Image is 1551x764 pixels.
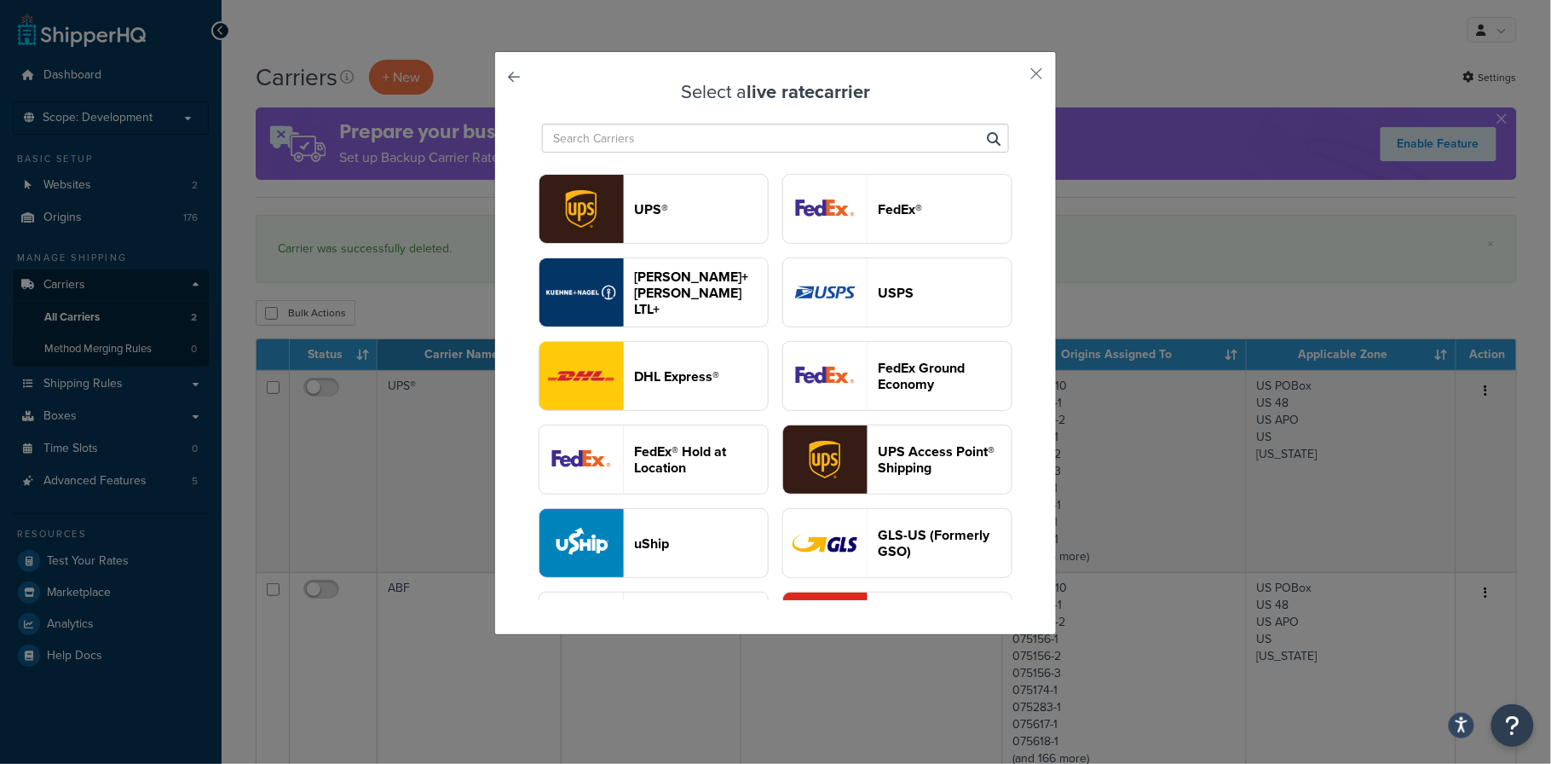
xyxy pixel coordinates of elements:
header: USPS [878,285,1012,301]
header: FedEx Ground Economy [878,360,1012,392]
strong: live rate carrier [747,78,870,106]
img: gso logo [783,509,867,577]
button: reTransFreight logo[PERSON_NAME]+[PERSON_NAME] LTL+ [539,258,769,327]
button: fedEx logoFedEx® [782,174,1012,244]
img: reTransFreight logo [539,258,623,327]
input: Search Carriers [542,124,1009,153]
header: UPS Access Point® Shipping [878,443,1012,476]
img: dhl logo [539,342,623,410]
img: ups logo [539,175,623,243]
button: fastwayv2 logo [782,592,1012,662]
img: smartPost logo [783,342,867,410]
header: FedEx® [878,201,1012,217]
button: uShip logouShip [539,508,769,578]
button: accessPoint logoUPS Access Point® Shipping [782,425,1012,495]
header: FedEx® Hold at Location [634,443,768,476]
img: uShip logo [539,509,623,577]
img: fedExLocation logo [539,425,623,494]
img: fedEx logo [783,175,867,243]
button: fedExLocation logoFedEx® Hold at Location [539,425,769,495]
button: Open Resource Center [1491,704,1534,747]
button: usps logoUSPS [782,258,1012,327]
h3: Select a [538,82,1013,102]
img: usps logo [783,258,867,327]
header: [PERSON_NAME]+[PERSON_NAME] LTL+ [634,269,768,317]
header: DHL Express® [634,368,768,385]
header: uShip [634,535,768,552]
img: fastwayv2 logo [783,593,867,661]
button: smartPost logoFedEx Ground Economy [782,341,1012,411]
button: gso logoGLS-US (Formerly GSO) [782,508,1012,578]
button: dhl logoDHL Express® [539,341,769,411]
img: abfFreight logo [539,593,623,661]
img: accessPoint logo [783,425,867,494]
button: ups logoUPS® [539,174,769,244]
button: abfFreight logo [539,592,769,662]
header: GLS-US (Formerly GSO) [878,527,1012,559]
header: UPS® [634,201,768,217]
